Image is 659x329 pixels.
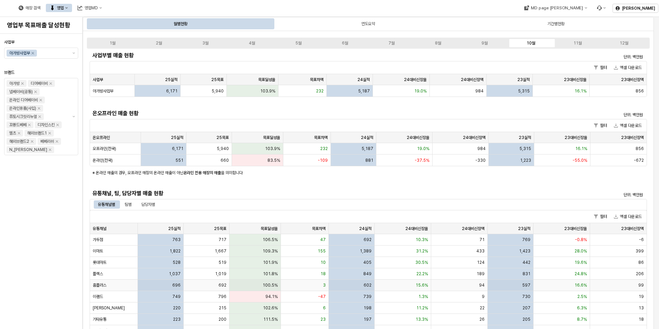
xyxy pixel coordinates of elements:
span: 220 [173,305,181,311]
main: App Frame [83,17,659,329]
span: 763 [172,237,181,242]
span: 9 [482,294,485,299]
span: -37.5% [415,158,429,163]
div: Remove 해외브랜드2 [31,140,33,143]
span: 30.5% [415,260,428,265]
span: 24실적 [357,77,370,82]
div: N_[PERSON_NAME] [9,146,47,153]
span: 오프라인(전국) [93,146,116,151]
span: 155 [318,248,326,254]
span: 11.2% [416,305,428,311]
span: 1,822 [170,248,181,254]
span: 796 [218,294,226,299]
span: 10 [321,260,326,265]
label: 5월 [275,40,322,46]
span: 24대비신장율 [405,226,428,231]
span: 197 [364,317,372,322]
button: MD page [PERSON_NAME] [520,4,591,12]
div: Remove 해외브랜드1 [48,132,51,134]
span: 6,171 [166,88,178,94]
span: 브랜드 [4,70,14,75]
div: 10월 [527,41,535,46]
span: 597 [522,282,530,288]
span: 16.1% [575,146,587,151]
span: 1,037 [169,271,181,277]
div: 냅베이비(공통) [9,88,33,95]
span: 23대비신장율 [565,135,587,140]
span: 200 [219,317,226,322]
span: 83.5% [267,158,280,163]
button: 매장 검색 [14,4,44,12]
span: 6.3% [577,305,587,311]
span: 24실적 [361,135,373,140]
span: 1,389 [360,248,372,254]
div: Remove 아가방 [21,82,24,85]
button: 필터 [591,63,610,72]
span: -109 [318,158,328,163]
span: 232 [316,88,324,94]
span: 가두점 [93,237,103,242]
span: 24대비신장율 [407,135,429,140]
span: 109.3% [263,248,278,254]
span: 232 [320,146,328,151]
span: -47 [318,294,326,299]
div: 유통채널별 [98,200,115,209]
span: 692 [364,237,372,242]
span: 목표달성율 [258,77,275,82]
span: 24대비신장액 [463,135,486,140]
span: 111.5% [263,317,278,322]
div: 월별현황 [174,20,187,28]
span: 433 [476,248,485,254]
span: 23대비신장율 [564,226,587,231]
div: 팀별 [125,200,132,209]
span: 101.8% [263,271,278,277]
span: 984 [475,88,484,94]
h5: 온오프라인 매출 현황 [92,110,505,117]
span: 플렉스 [93,271,103,277]
div: 연도요약 [275,18,461,29]
div: 온라인 디어베이비 [9,97,38,103]
div: Remove N_이야이야오 [49,148,51,151]
button: 영업 [46,4,72,12]
div: 퓨토시크릿리뉴얼 [9,113,37,120]
span: 목표달성율 [263,135,280,140]
div: MD page 이동 [520,4,591,12]
div: 2월 [156,41,162,46]
span: 24대비신장액 [461,77,484,82]
span: 24대비신장율 [404,77,427,82]
span: 103.9% [265,146,280,151]
p: ※ 온라인 매출의 경우, 오프라인 매장의 온라인 매출이 아닌 을 의미합니다 [92,170,551,176]
div: 연도요약 [361,20,375,28]
div: 월별현황 [88,18,274,29]
div: 담당자별 [137,200,159,209]
span: 목표차액 [314,135,328,140]
span: 온오프라인 [93,135,110,140]
span: 5,187 [358,88,370,94]
span: 5,187 [362,146,373,151]
span: 사업부 [4,40,14,44]
span: 3 [323,282,326,288]
button: 제안 사항 표시 [70,48,78,58]
strong: 온라인 전용 매장의 매출 [183,170,221,175]
span: 15.6% [416,282,428,288]
span: 25실적 [165,77,178,82]
span: 1,019 [215,271,226,277]
div: 영업MD [73,4,106,12]
span: 목표차액 [312,226,326,231]
label: 9월 [461,40,508,46]
div: 6월 [342,41,348,46]
span: 홈플러스 [93,282,107,288]
label: 10월 [508,40,554,46]
span: 71 [479,237,485,242]
label: 2월 [136,40,182,46]
div: 4월 [249,41,255,46]
span: 유통채널 [93,226,107,231]
span: -672 [634,158,644,163]
div: 9월 [481,41,488,46]
span: 692 [219,282,226,288]
div: Remove 베베리쉬 [55,140,58,143]
span: 26 [479,317,485,322]
span: 528 [173,260,181,265]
